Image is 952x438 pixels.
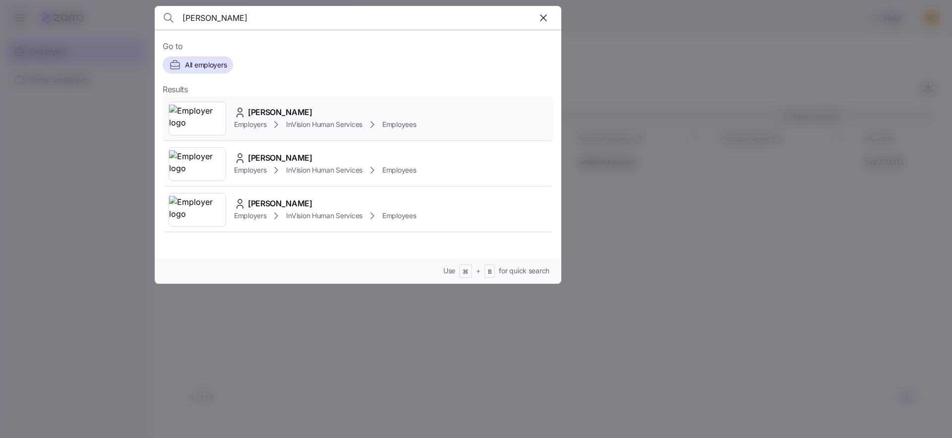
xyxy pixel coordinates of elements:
span: ⌘ [463,268,469,276]
span: InVision Human Services [286,211,362,221]
span: for quick search [499,266,549,276]
span: Employers [234,165,266,175]
img: Employer logo [169,196,226,224]
img: Employer logo [169,150,226,178]
span: Employees [382,211,416,221]
span: Employers [234,211,266,221]
span: + [476,266,480,276]
span: Employers [234,120,266,129]
span: [PERSON_NAME] [248,152,312,164]
span: B [488,268,492,276]
span: Employees [382,120,416,129]
span: [PERSON_NAME] [248,106,312,119]
span: [PERSON_NAME] [248,197,312,210]
span: InVision Human Services [286,120,362,129]
span: All employers [185,60,227,70]
span: Use [443,266,455,276]
span: Employees [382,165,416,175]
span: Go to [163,40,553,53]
span: Results [163,83,188,96]
img: Employer logo [169,105,226,132]
button: All employers [163,57,233,73]
span: InVision Human Services [286,165,362,175]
